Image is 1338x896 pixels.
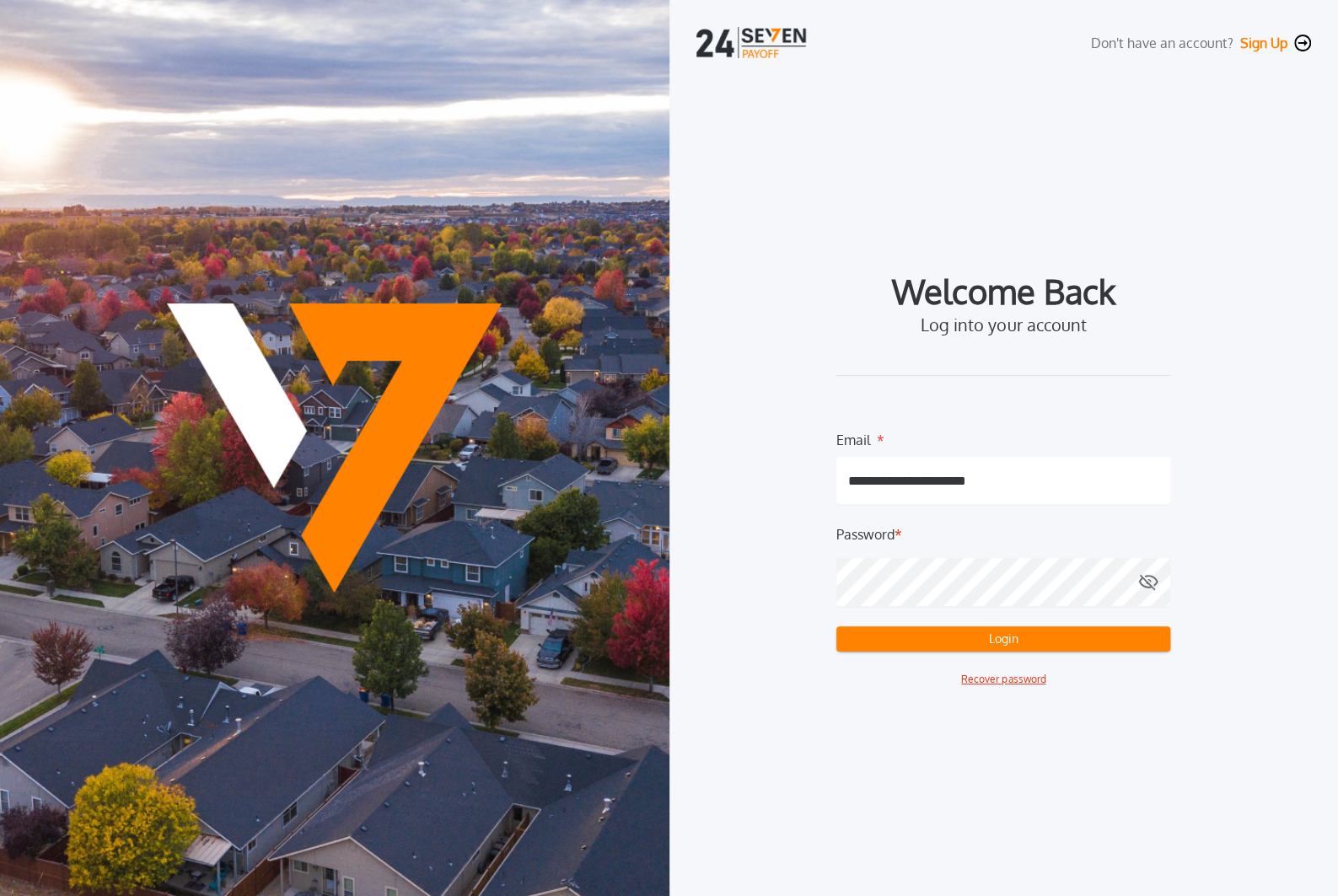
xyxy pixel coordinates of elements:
img: Payoff [167,303,502,593]
img: logo [696,27,809,58]
img: navigation-icon [1294,35,1311,51]
label: Don't have an account? [1091,33,1233,53]
button: Login [836,626,1170,652]
button: Recover password [961,672,1045,687]
label: Welcome Back [892,277,1115,304]
input: Password* [836,558,1170,606]
label: Password [836,524,895,545]
button: Password* [1138,558,1158,606]
button: Sign Up [1240,35,1287,51]
label: Email [836,430,870,443]
label: Log into your account [921,314,1086,335]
